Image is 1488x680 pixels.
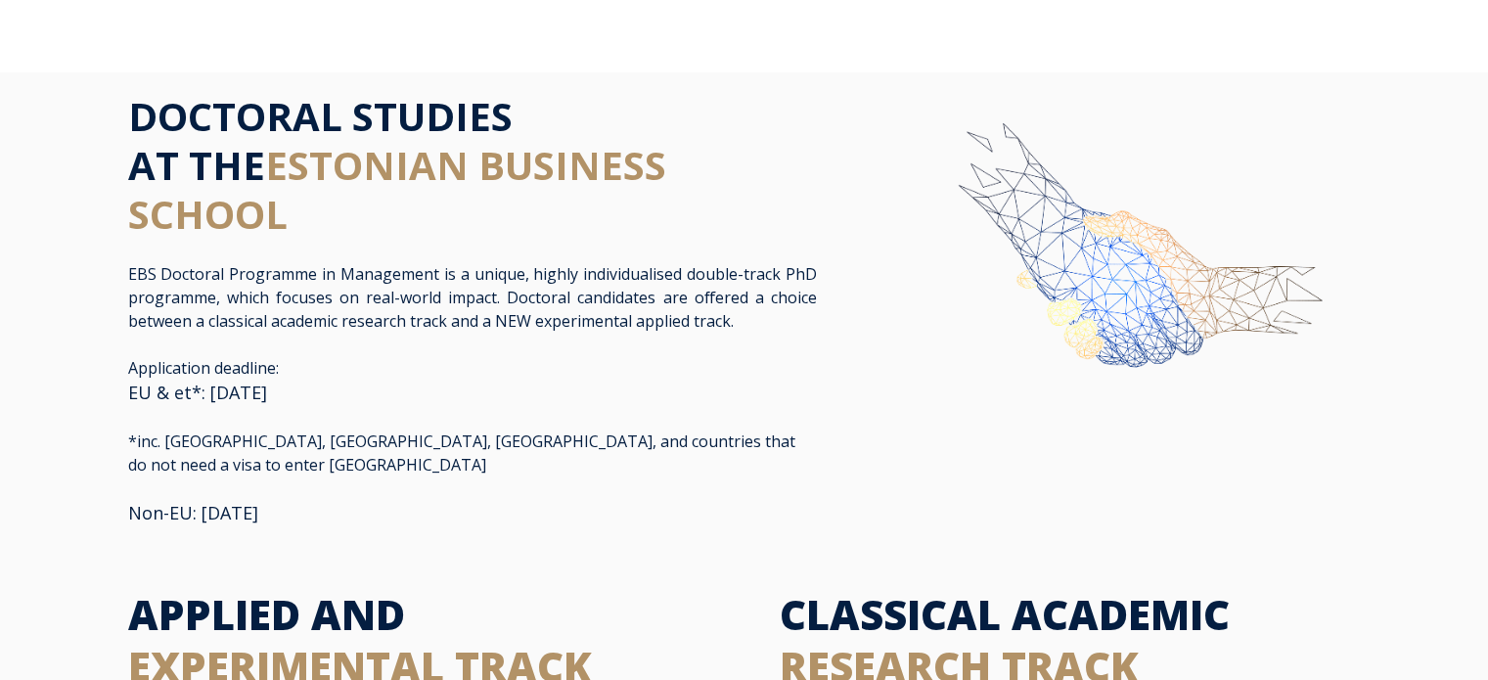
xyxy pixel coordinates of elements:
p: Application deadline: [128,356,817,526]
span: Non-EU: [DATE] [128,501,258,524]
p: EBS Doctoral Programme in Management is a unique, highly individualised double-track PhD programm... [128,262,817,333]
span: EU & et*: [DATE] [128,381,267,404]
h1: DOCTORAL STUDIES AT THE [128,92,817,239]
span: *inc. [GEOGRAPHIC_DATA], [GEOGRAPHIC_DATA], [GEOGRAPHIC_DATA], and countries that do not need a v... [128,431,795,476]
img: img-ebs-hand [888,92,1360,457]
span: ESTONIAN BUSINESS SCHOOL [128,138,666,241]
